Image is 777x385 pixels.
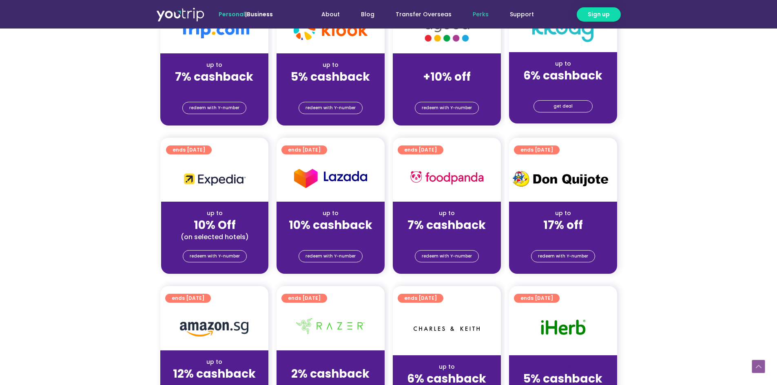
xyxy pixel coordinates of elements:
a: ends [DATE] [281,145,327,154]
a: Support [499,7,545,22]
span: redeem with Y-number [190,251,240,262]
span: ends [DATE] [173,145,205,154]
span: Personal [219,10,245,18]
a: redeem with Y-number [531,250,595,262]
span: ends [DATE] [172,294,204,303]
span: ends [DATE] [520,294,553,303]
div: up to [516,59,611,68]
strong: 2% cashback [291,366,370,382]
div: (for stays only) [399,84,494,93]
span: up to [439,61,454,69]
a: ends [DATE] [165,294,211,303]
strong: 7% cashback [407,217,486,233]
strong: 10% Off [194,217,236,233]
div: up to [283,358,378,366]
a: get deal [533,100,593,112]
strong: 12% cashback [173,366,256,382]
a: ends [DATE] [166,145,212,154]
a: Business [247,10,273,18]
div: (for stays only) [516,233,611,241]
span: redeem with Y-number [538,251,588,262]
nav: Menu [295,7,545,22]
a: redeem with Y-number [299,102,363,114]
span: ends [DATE] [404,294,437,303]
span: redeem with Y-number [189,102,239,114]
span: redeem with Y-number [422,102,472,114]
div: up to [167,61,262,69]
div: up to [399,363,494,371]
a: redeem with Y-number [415,102,479,114]
div: up to [283,61,378,69]
div: up to [168,209,262,218]
a: ends [DATE] [514,145,560,154]
strong: 7% cashback [175,69,253,85]
span: redeem with Y-number [422,251,472,262]
a: redeem with Y-number [415,250,479,262]
span: ends [DATE] [520,145,553,154]
a: ends [DATE] [514,294,560,303]
div: up to [516,209,611,218]
strong: 10% cashback [289,217,372,233]
div: up to [283,209,378,218]
div: (on selected hotels) [168,233,262,241]
a: redeem with Y-number [183,250,247,262]
a: Blog [350,7,385,22]
span: ends [DATE] [288,145,321,154]
div: (for stays only) [516,83,611,92]
strong: 17% off [543,217,583,233]
div: up to [399,209,494,218]
a: Sign up [577,7,621,22]
span: ends [DATE] [404,145,437,154]
span: Sign up [588,10,610,19]
div: (for stays only) [283,84,378,93]
div: up to [167,358,262,366]
strong: 5% cashback [291,69,370,85]
a: Transfer Overseas [385,7,462,22]
a: About [311,7,350,22]
a: Perks [462,7,499,22]
a: ends [DATE] [398,145,443,154]
span: get deal [553,101,573,112]
strong: +10% off [423,69,471,85]
a: redeem with Y-number [299,250,363,262]
span: redeem with Y-number [305,102,356,114]
div: up to [516,363,611,371]
div: (for stays only) [167,84,262,93]
span: ends [DATE] [288,294,321,303]
a: ends [DATE] [281,294,327,303]
a: redeem with Y-number [182,102,246,114]
div: (for stays only) [399,233,494,241]
span: | [219,10,273,18]
a: ends [DATE] [398,294,443,303]
strong: 6% cashback [523,68,602,84]
div: (for stays only) [283,233,378,241]
span: redeem with Y-number [305,251,356,262]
